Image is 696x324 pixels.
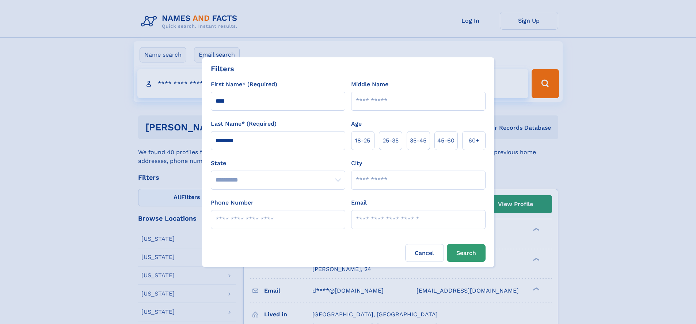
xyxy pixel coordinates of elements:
[211,63,234,74] div: Filters
[211,80,277,89] label: First Name* (Required)
[437,136,455,145] span: 45‑60
[351,80,388,89] label: Middle Name
[355,136,370,145] span: 18‑25
[211,119,277,128] label: Last Name* (Required)
[351,159,362,168] label: City
[405,244,444,262] label: Cancel
[211,198,254,207] label: Phone Number
[211,159,345,168] label: State
[383,136,399,145] span: 25‑35
[410,136,426,145] span: 35‑45
[351,198,367,207] label: Email
[468,136,479,145] span: 60+
[447,244,486,262] button: Search
[351,119,362,128] label: Age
